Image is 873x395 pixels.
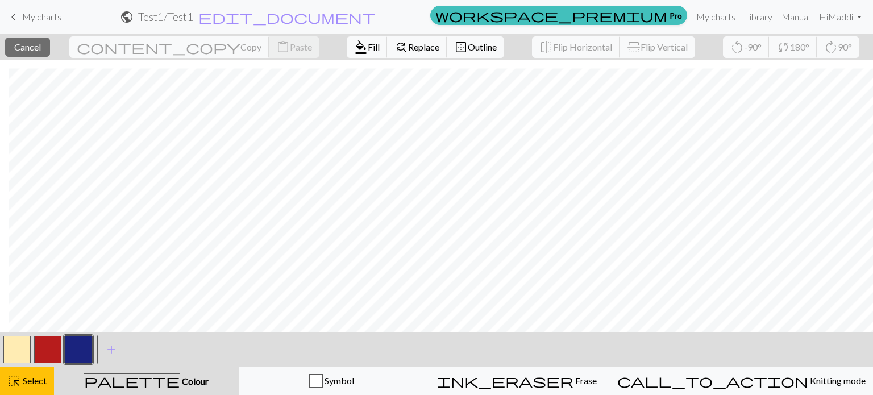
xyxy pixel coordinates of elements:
span: Copy [240,41,261,52]
span: add [105,342,118,357]
button: Flip Vertical [620,36,695,58]
button: Replace [387,36,447,58]
button: Outline [447,36,504,58]
span: Erase [573,375,597,386]
button: Flip Horizontal [532,36,620,58]
a: Pro [430,6,687,25]
button: Fill [347,36,388,58]
button: Colour [54,367,239,395]
span: call_to_action [617,373,808,389]
span: Flip Vertical [641,41,688,52]
span: ink_eraser [437,373,573,389]
h2: Test1 / Test1 [138,10,193,23]
span: Knitting mode [808,375,866,386]
span: 90° [838,41,852,52]
a: HiMaddi [814,6,866,28]
button: 90° [817,36,859,58]
span: Symbol [323,375,354,386]
span: find_replace [394,39,408,55]
span: flip [539,39,553,55]
span: Cancel [14,41,41,52]
span: rotate_right [824,39,838,55]
span: Select [21,375,47,386]
span: Flip Horizontal [553,41,612,52]
span: content_copy [77,39,240,55]
span: rotate_left [730,39,744,55]
button: Erase [424,367,610,395]
span: public [120,9,134,25]
span: Outline [468,41,497,52]
span: workspace_premium [435,7,667,23]
button: -90° [723,36,770,58]
span: -90° [744,41,762,52]
span: My charts [22,11,61,22]
span: highlight_alt [7,373,21,389]
button: 180° [769,36,817,58]
span: Replace [408,41,439,52]
span: flip [626,40,642,54]
span: keyboard_arrow_left [7,9,20,25]
a: My charts [692,6,740,28]
button: Copy [69,36,269,58]
button: Symbol [239,367,425,395]
a: My charts [7,7,61,27]
span: sync [776,39,790,55]
span: format_color_fill [354,39,368,55]
span: Colour [180,376,209,386]
span: edit_document [198,9,376,25]
button: Cancel [5,38,50,57]
span: 180° [790,41,809,52]
span: border_outer [454,39,468,55]
a: Library [740,6,777,28]
a: Manual [777,6,814,28]
span: Fill [368,41,380,52]
button: Knitting mode [610,367,873,395]
span: palette [84,373,180,389]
